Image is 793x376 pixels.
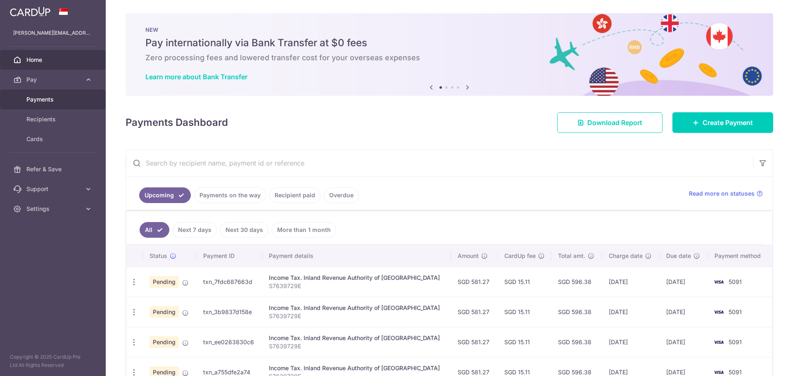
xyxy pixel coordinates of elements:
td: SGD 596.38 [551,327,602,357]
div: Income Tax. Inland Revenue Authority of [GEOGRAPHIC_DATA] [269,304,444,312]
td: SGD 581.27 [451,327,498,357]
span: Cards [26,135,81,143]
p: S7639729E [269,282,444,290]
th: Payment details [262,245,451,267]
td: [DATE] [602,297,660,327]
span: Refer & Save [26,165,81,173]
p: S7639729E [269,342,444,350]
th: Payment ID [197,245,262,267]
h4: Payments Dashboard [126,115,228,130]
span: Pay [26,76,81,84]
td: [DATE] [602,327,660,357]
td: [DATE] [660,327,708,357]
span: Support [26,185,81,193]
p: [PERSON_NAME][EMAIL_ADDRESS][DOMAIN_NAME] [13,29,93,37]
span: Pending [150,306,179,318]
td: [DATE] [660,267,708,297]
div: Income Tax. Inland Revenue Authority of [GEOGRAPHIC_DATA] [269,364,444,372]
img: Bank Card [710,277,727,287]
td: txn_7fdc687663d [197,267,262,297]
span: Create Payment [703,118,753,128]
td: SGD 596.38 [551,297,602,327]
th: Payment method [708,245,772,267]
span: Amount [458,252,479,260]
td: SGD 15.11 [498,297,551,327]
a: Next 30 days [220,222,268,238]
a: Next 7 days [173,222,217,238]
a: Upcoming [139,187,191,203]
span: Recipients [26,115,81,123]
div: Income Tax. Inland Revenue Authority of [GEOGRAPHIC_DATA] [269,274,444,282]
a: All [140,222,169,238]
span: Pending [150,336,179,348]
span: 5091 [729,369,742,376]
td: SGD 15.11 [498,267,551,297]
span: 5091 [729,338,742,345]
span: Status [150,252,167,260]
a: Download Report [557,112,662,133]
h6: Zero processing fees and lowered transfer cost for your overseas expenses [145,53,753,63]
span: Read more on statuses [689,189,755,198]
input: Search by recipient name, payment id or reference [126,150,753,176]
p: NEW [145,26,753,33]
img: Bank Card [710,337,727,347]
span: Total amt. [558,252,585,260]
span: Home [26,56,81,64]
a: Read more on statuses [689,189,763,198]
td: [DATE] [660,297,708,327]
a: Recipient paid [269,187,321,203]
span: Settings [26,205,81,213]
a: Learn more about Bank Transfer [145,73,247,81]
a: Overdue [324,187,359,203]
td: txn_3b9837d158e [197,297,262,327]
td: SGD 15.11 [498,327,551,357]
span: Download Report [587,118,642,128]
a: Create Payment [672,112,773,133]
img: Bank Card [710,307,727,317]
img: CardUp [10,7,50,17]
div: Income Tax. Inland Revenue Authority of [GEOGRAPHIC_DATA] [269,334,444,342]
h5: Pay internationally via Bank Transfer at $0 fees [145,36,753,50]
td: SGD 581.27 [451,267,498,297]
span: 5091 [729,308,742,315]
span: Pending [150,276,179,288]
span: Payments [26,95,81,104]
td: SGD 581.27 [451,297,498,327]
span: CardUp fee [504,252,536,260]
span: 5091 [729,278,742,285]
a: More than 1 month [272,222,336,238]
td: SGD 596.38 [551,267,602,297]
td: txn_ee0263830c6 [197,327,262,357]
td: [DATE] [602,267,660,297]
img: Bank transfer banner [126,13,773,96]
p: S7639729E [269,312,444,320]
span: Charge date [609,252,643,260]
a: Payments on the way [194,187,266,203]
span: Due date [666,252,691,260]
